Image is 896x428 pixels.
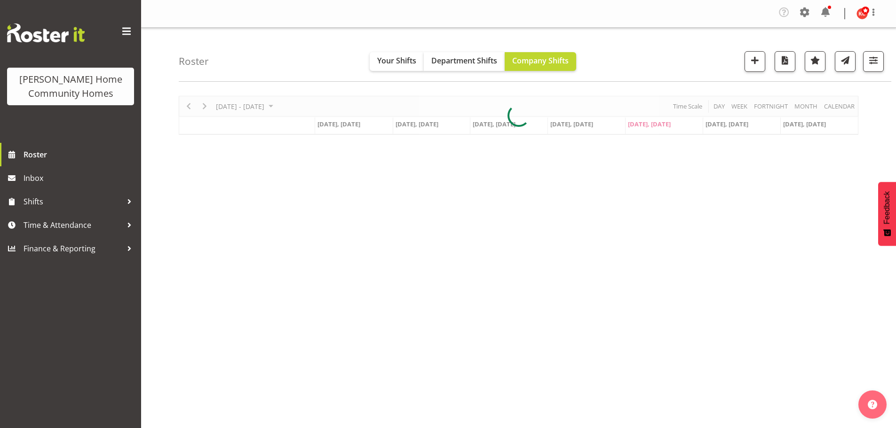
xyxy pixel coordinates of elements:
[883,191,891,224] span: Feedback
[431,55,497,66] span: Department Shifts
[868,400,877,409] img: help-xxl-2.png
[7,23,85,42] img: Rosterit website logo
[24,171,136,185] span: Inbox
[24,148,136,162] span: Roster
[835,51,856,72] button: Send a list of all shifts for the selected filtered period to all rostered employees.
[16,72,125,101] div: [PERSON_NAME] Home Community Homes
[24,195,122,209] span: Shifts
[745,51,765,72] button: Add a new shift
[179,56,209,67] h4: Roster
[863,51,884,72] button: Filter Shifts
[24,218,122,232] span: Time & Attendance
[856,8,868,19] img: kirsty-crossley8517.jpg
[424,52,505,71] button: Department Shifts
[512,55,569,66] span: Company Shifts
[24,241,122,256] span: Finance & Reporting
[505,52,576,71] button: Company Shifts
[370,52,424,71] button: Your Shifts
[878,182,896,246] button: Feedback - Show survey
[775,51,795,72] button: Download a PDF of the roster according to the set date range.
[805,51,825,72] button: Highlight an important date within the roster.
[377,55,416,66] span: Your Shifts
